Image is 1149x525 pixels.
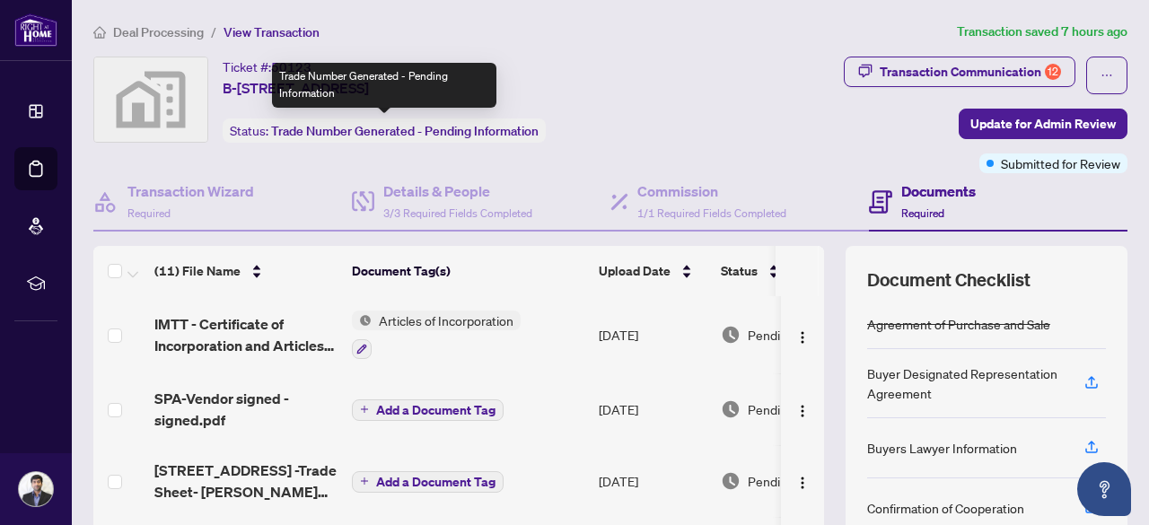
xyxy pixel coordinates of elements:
span: ellipsis [1101,69,1113,82]
button: Update for Admin Review [959,109,1127,139]
span: Required [127,206,171,220]
img: Document Status [721,325,741,345]
div: Trade Number Generated - Pending Information [272,63,496,108]
button: Logo [788,467,817,495]
img: Logo [795,476,810,490]
th: Status [714,246,866,296]
span: Add a Document Tag [376,476,496,488]
div: 12 [1045,64,1061,80]
img: Document Status [721,471,741,491]
span: Pending Review [748,325,838,345]
img: Document Status [721,399,741,419]
button: Logo [788,395,817,424]
span: Required [901,206,944,220]
td: [DATE] [592,373,714,445]
span: plus [360,405,369,414]
button: Status IconArticles of Incorporation [352,311,521,359]
span: Pending Review [748,399,838,419]
button: Open asap [1077,462,1131,516]
img: Logo [795,330,810,345]
div: Buyers Lawyer Information [867,438,1017,458]
span: Document Checklist [867,267,1031,293]
img: Status Icon [352,311,372,330]
div: Buyer Designated Representation Agreement [867,363,1063,403]
img: logo [14,13,57,47]
li: / [211,22,216,42]
div: Transaction Communication [880,57,1061,86]
button: Add a Document Tag [352,399,504,421]
span: IMTT - Certificate of Incorporation and Articles of Incorporation.pdf [154,313,338,356]
span: 50123 [271,59,311,75]
img: svg%3e [94,57,207,142]
div: Status: [223,118,546,143]
article: Transaction saved 7 hours ago [957,22,1127,42]
th: Upload Date [592,246,714,296]
span: 1/1 Required Fields Completed [637,206,786,220]
button: Logo [788,320,817,349]
td: [DATE] [592,445,714,517]
button: Transaction Communication12 [844,57,1075,87]
h4: Commission [637,180,786,202]
span: Trade Number Generated - Pending Information [271,123,539,139]
span: B-[STREET_ADDRESS] [223,77,369,99]
h4: Transaction Wizard [127,180,254,202]
div: Confirmation of Cooperation [867,498,1024,518]
span: Status [721,261,758,281]
span: (11) File Name [154,261,241,281]
button: Add a Document Tag [352,398,504,421]
h4: Details & People [383,180,532,202]
span: home [93,26,106,39]
span: Deal Processing [113,24,204,40]
span: SPA-Vendor signed - signed.pdf [154,388,338,431]
span: plus [360,477,369,486]
button: Add a Document Tag [352,469,504,493]
span: Add a Document Tag [376,404,496,416]
img: Profile Icon [19,472,53,506]
span: 3/3 Required Fields Completed [383,206,532,220]
th: (11) File Name [147,246,345,296]
button: Add a Document Tag [352,471,504,493]
span: Submitted for Review [1001,153,1120,173]
span: Pending Review [748,471,838,491]
div: Ticket #: [223,57,311,77]
span: Articles of Incorporation [372,311,521,330]
span: [STREET_ADDRESS] -Trade Sheet- [PERSON_NAME] signed.pdf [154,459,338,503]
span: View Transaction [224,24,320,40]
img: Logo [795,404,810,418]
span: Upload Date [599,261,671,281]
th: Document Tag(s) [345,246,592,296]
span: Update for Admin Review [970,109,1116,138]
td: [DATE] [592,296,714,373]
div: Agreement of Purchase and Sale [867,314,1050,334]
h4: Documents [901,180,976,202]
